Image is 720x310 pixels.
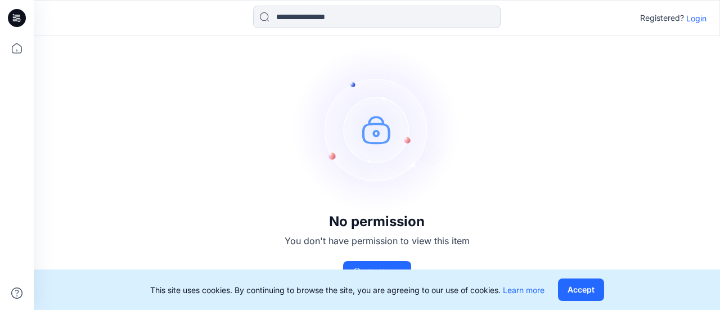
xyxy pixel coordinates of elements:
p: You don't have permission to view this item [285,234,470,248]
button: Accept [558,278,604,301]
p: This site uses cookies. By continuing to browse the site, you are agreeing to our use of cookies. [150,284,544,296]
button: Go Home [343,261,411,284]
img: no-perm.svg [292,45,461,214]
p: Login [686,12,706,24]
p: Registered? [640,11,684,25]
a: Learn more [503,285,544,295]
h3: No permission [285,214,470,230]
